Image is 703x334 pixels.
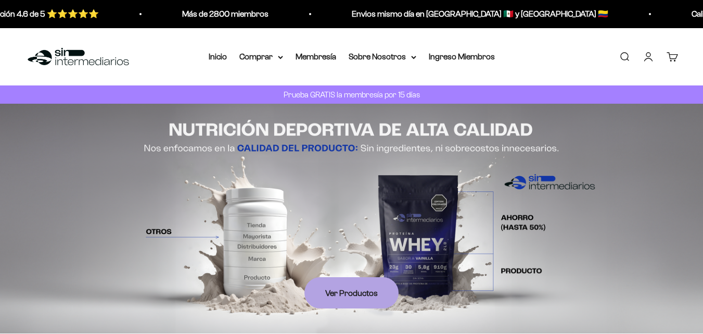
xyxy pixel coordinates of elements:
summary: Sobre Nosotros [349,50,416,64]
p: Más de 2800 miembros [181,7,267,21]
a: Membresía [296,52,336,61]
a: Ver Productos [304,277,399,308]
p: Prueba GRATIS la membresía por 15 días [281,88,423,101]
a: Ingreso Miembros [429,52,495,61]
p: Envios mismo día en [GEOGRAPHIC_DATA] 🇲🇽 y [GEOGRAPHIC_DATA] 🇨🇴 [350,7,607,21]
a: Inicio [209,52,227,61]
summary: Comprar [239,50,283,64]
